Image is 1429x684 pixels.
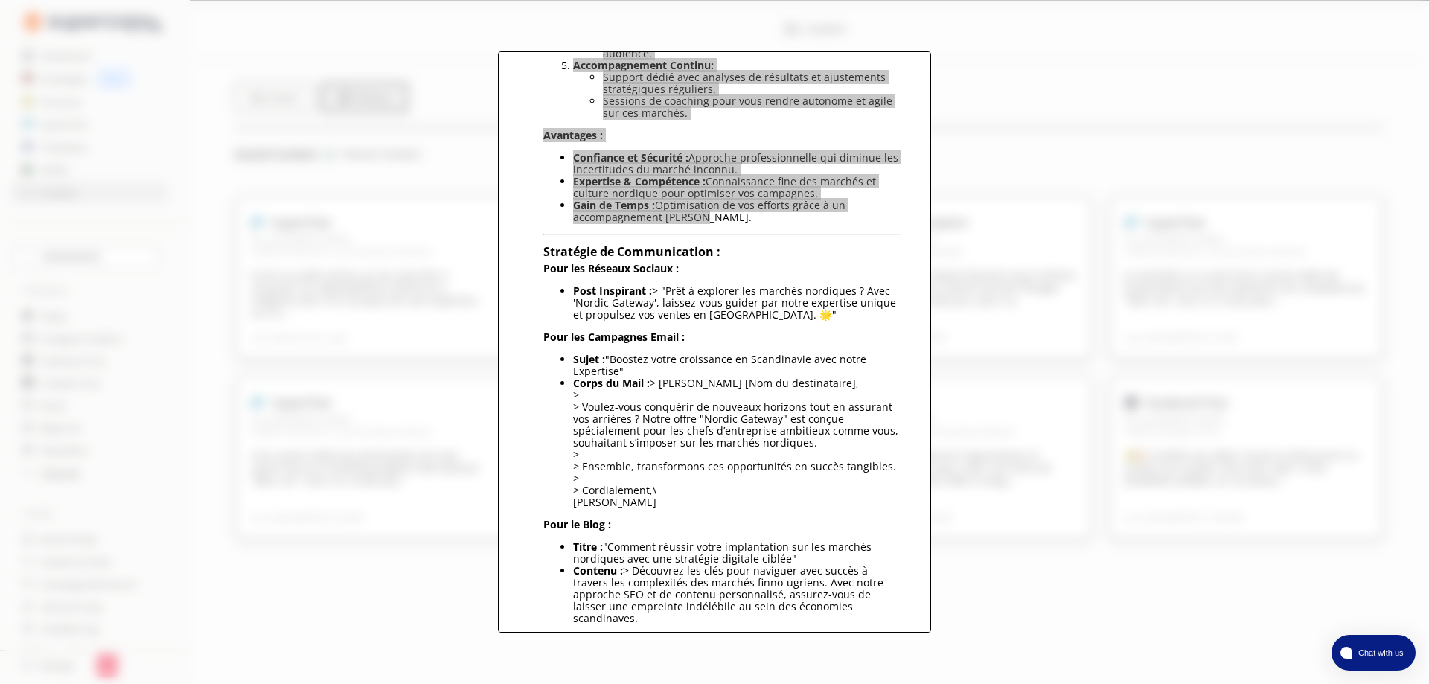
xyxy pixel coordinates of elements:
img: website_grey.svg [24,39,36,51]
div: Domaine [77,88,115,98]
strong: Confiance et Sécurité : [573,150,688,164]
img: logo_orange.svg [24,24,36,36]
strong: Pour les Campagnes Email : [543,330,685,344]
strong: Expertise & Compétence : [573,174,706,188]
strong: Titre : [573,540,603,554]
strong: Pour le Blog : [543,517,611,531]
li: > [PERSON_NAME] [Nom du destinataire], > > Voulez-vous conquérir de nouveaux horizons tout en ass... [573,377,901,508]
img: tab_domain_overview_orange.svg [60,86,72,98]
strong: Stratégie de Communication : [543,243,720,260]
strong: Avantages : [543,128,603,142]
li: Sessions de coaching pour vous rendre autonome et agile sur ces marchés. [603,95,901,119]
li: "Comment réussir votre implantation sur les marchés nordiques avec une stratégie digitale ciblée" [573,541,901,565]
strong: Sujet : [573,352,605,366]
li: Optimisation de vos efforts grâce à un accompagnement [PERSON_NAME]. [573,199,901,223]
button: atlas-launcher [1332,635,1416,671]
span: Chat with us [1352,647,1407,659]
strong: Post Inspirant : [573,284,652,298]
li: "Boostez votre croissance en Scandinavie avec notre Expertise" [573,354,901,377]
li: Support dédié avec analyses de résultats et ajustements stratégiques réguliers. [603,71,901,95]
div: v 4.0.25 [42,24,73,36]
strong: Contenu : [573,563,623,578]
li: Connaissance fine des marchés et culture nordique pour optimiser vos campagnes. [573,176,901,199]
li: Approche professionnelle qui diminue les incertitudes du marché inconnu. [573,152,901,176]
strong: Pour les Réseaux Sociaux : [543,261,679,275]
li: > Découvrez les clés pour naviguer avec succès à travers les complexités des marchés finno-ugrien... [573,565,901,624]
li: > "Prêt à explorer les marchés nordiques ? Avec 'Nordic Gateway', laissez-vous guider par notre e... [573,285,901,321]
strong: Gain de Temps : [573,198,655,212]
strong: Accompagnement Continu: [573,58,714,72]
div: Domaine: [URL] [39,39,110,51]
strong: Corps du Mail : [573,376,650,390]
img: tab_keywords_by_traffic_grey.svg [169,86,181,98]
div: Mots-clés [185,88,228,98]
